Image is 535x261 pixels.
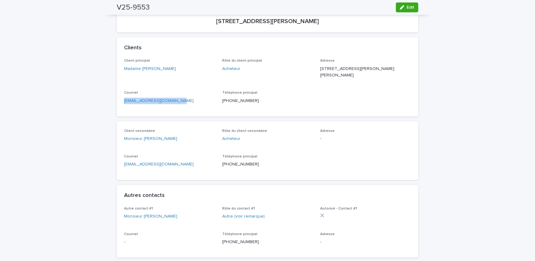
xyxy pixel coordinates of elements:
[222,232,257,236] span: Téléphone principal
[222,239,313,245] p: [PHONE_NUMBER]
[124,155,138,158] span: Courriel
[320,232,335,236] span: Adresse
[124,162,194,166] a: [EMAIL_ADDRESS][DOMAIN_NAME]
[124,45,142,51] h2: Clients
[222,207,255,210] span: Rôle du contact #1
[222,161,313,168] p: [PHONE_NUMBER]
[407,5,414,10] span: Edit
[124,91,138,95] span: Courriel
[222,66,240,72] a: Acheteur
[222,98,313,104] p: [PHONE_NUMBER]
[222,136,240,142] a: Acheteur
[320,207,357,210] span: Autorisé - Contact #1
[320,239,411,245] p: -
[117,3,150,12] h2: V25-9553
[124,192,165,199] h2: Autres contacts
[124,59,150,63] span: Client principal
[396,2,418,12] button: Edit
[320,129,335,133] span: Adresse
[222,91,257,95] span: Téléphone principal
[320,66,411,79] p: [STREET_ADDRESS][PERSON_NAME][PERSON_NAME]
[222,129,267,133] span: Rôle du client secondaire
[124,136,177,142] a: Monsieur [PERSON_NAME]
[222,155,257,158] span: Téléphone principal
[124,232,138,236] span: Courriel
[124,207,153,210] span: Autre contact #1
[124,18,411,25] p: [STREET_ADDRESS][PERSON_NAME]
[222,59,262,63] span: Rôle du client principal
[320,59,335,63] span: Adresse
[124,129,155,133] span: Client secondaire
[320,136,411,142] p: -
[124,239,215,245] p: -
[222,213,265,220] a: Autre (voir remarque)
[124,213,177,220] a: Monsieur [PERSON_NAME]
[124,66,176,72] a: Madame [PERSON_NAME]
[124,99,194,103] a: [EMAIL_ADDRESS][DOMAIN_NAME]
